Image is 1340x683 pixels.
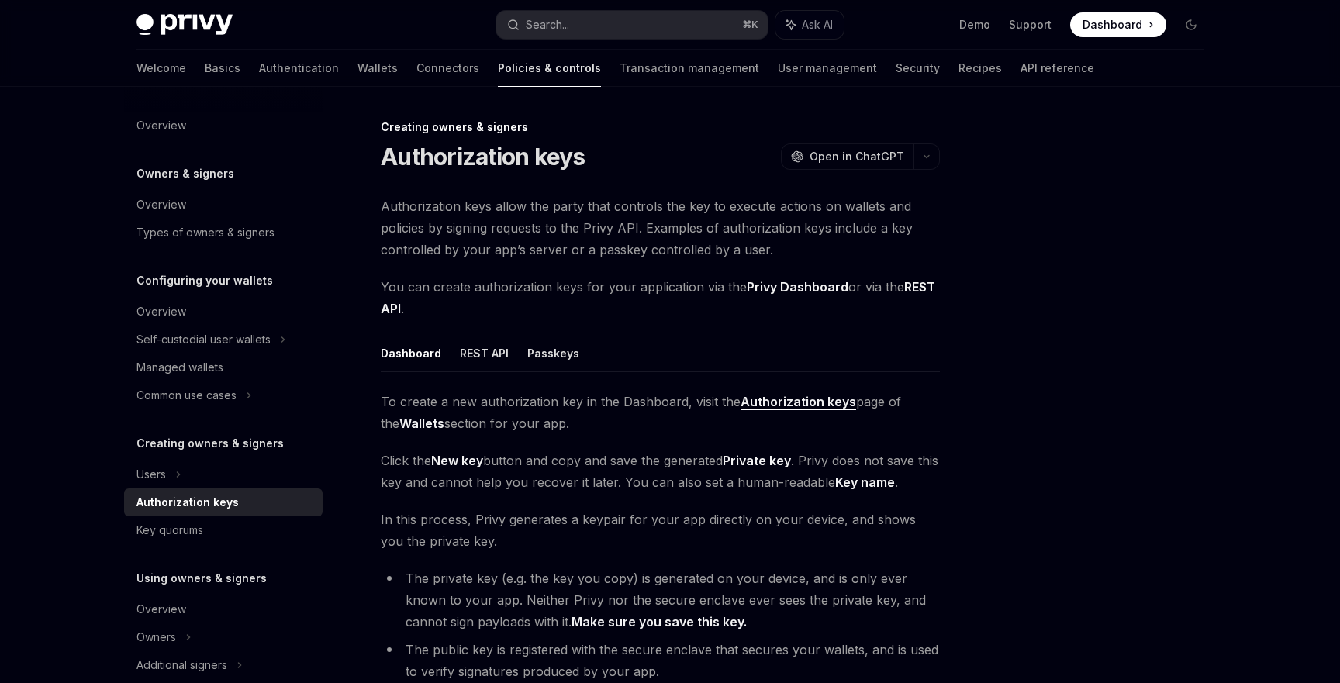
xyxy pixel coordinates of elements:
a: Basics [205,50,240,87]
a: Authorization keys [124,488,323,516]
a: User management [778,50,877,87]
h1: Authorization keys [381,143,585,171]
h5: Owners & signers [136,164,234,183]
div: Users [136,465,166,484]
a: Transaction management [620,50,759,87]
div: Types of owners & signers [136,223,275,242]
li: The private key (e.g. the key you copy) is generated on your device, and is only ever known to yo... [381,567,940,633]
span: Ask AI [802,17,833,33]
span: You can create authorization keys for your application via the or via the . [381,276,940,319]
li: The public key is registered with the secure enclave that secures your wallets, and is used to ve... [381,639,940,682]
span: To create a new authorization key in the Dashboard, visit the page of the section for your app. [381,391,940,434]
button: Open in ChatGPT [781,143,913,170]
a: Key quorums [124,516,323,544]
a: Welcome [136,50,186,87]
a: Demo [959,17,990,33]
button: Search...⌘K [496,11,768,39]
a: Overview [124,595,323,623]
a: Overview [124,112,323,140]
div: Search... [526,16,569,34]
span: ⌘ K [742,19,758,31]
div: Key quorums [136,521,203,540]
a: Wallets [357,50,398,87]
strong: Authorization keys [741,394,856,409]
div: Overview [136,195,186,214]
a: Overview [124,298,323,326]
a: Overview [124,191,323,219]
h5: Configuring your wallets [136,271,273,290]
span: Dashboard [1083,17,1142,33]
strong: Wallets [399,416,444,431]
div: Overview [136,600,186,619]
a: Types of owners & signers [124,219,323,247]
a: Security [896,50,940,87]
a: Authorization keys [741,394,856,410]
div: Authorization keys [136,493,239,512]
strong: New key [431,453,483,468]
div: Creating owners & signers [381,119,940,135]
div: Managed wallets [136,358,223,377]
div: Owners [136,628,176,647]
button: Toggle dark mode [1179,12,1204,37]
button: Ask AI [775,11,844,39]
a: Connectors [416,50,479,87]
div: Additional signers [136,656,227,674]
span: Click the button and copy and save the generated . Privy does not save this key and cannot help y... [381,450,940,493]
strong: Make sure you save this key. [572,614,747,630]
strong: Key name [835,474,895,490]
h5: Creating owners & signers [136,434,284,453]
div: Overview [136,116,186,135]
div: Overview [136,302,186,321]
strong: Privy Dashboard [747,279,848,295]
button: REST API [460,335,509,371]
a: Managed wallets [124,354,323,381]
h5: Using owners & signers [136,569,267,588]
a: Authentication [259,50,339,87]
a: Recipes [958,50,1002,87]
strong: Private key [723,453,791,468]
button: Passkeys [527,335,579,371]
span: Open in ChatGPT [810,149,904,164]
span: Authorization keys allow the party that controls the key to execute actions on wallets and polici... [381,195,940,260]
img: dark logo [136,14,233,36]
div: Self-custodial user wallets [136,330,271,349]
a: Dashboard [1070,12,1166,37]
a: Policies & controls [498,50,601,87]
a: Support [1009,17,1052,33]
div: Common use cases [136,386,237,405]
a: API reference [1021,50,1094,87]
span: In this process, Privy generates a keypair for your app directly on your device, and shows you th... [381,509,940,552]
button: Dashboard [381,335,441,371]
